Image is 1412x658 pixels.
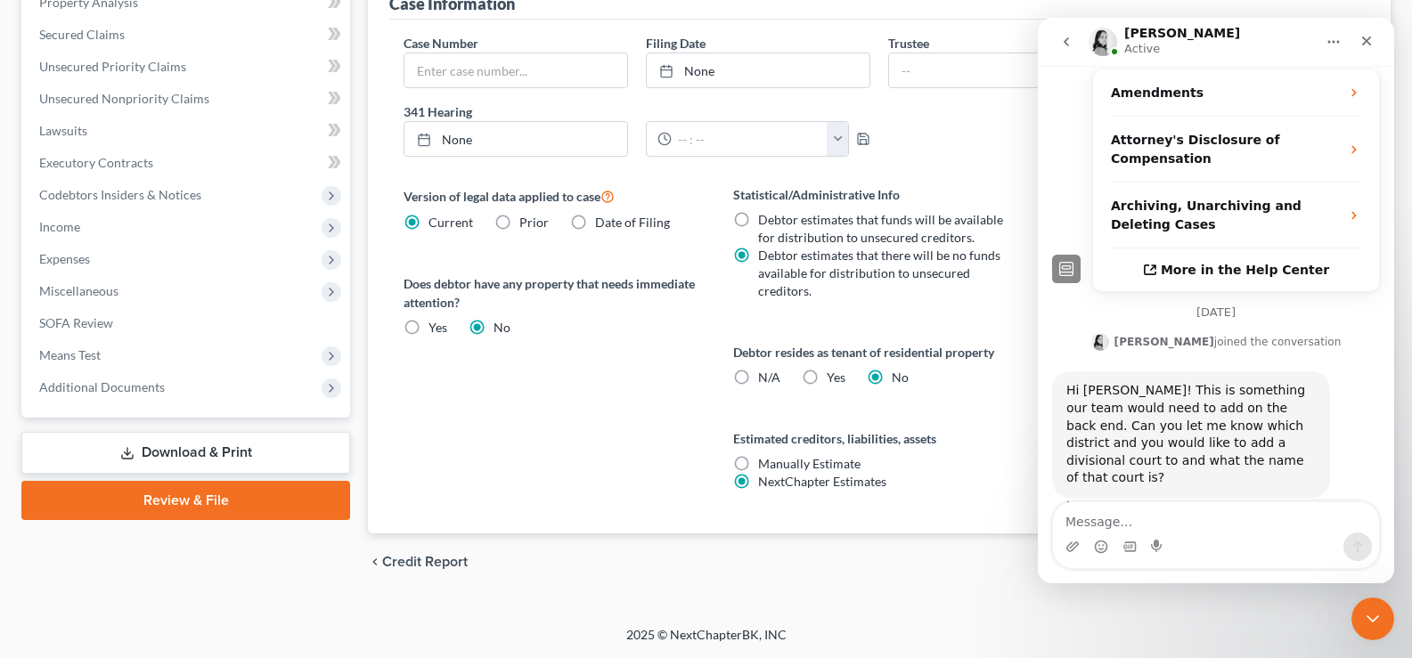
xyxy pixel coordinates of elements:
[21,481,350,520] a: Review & File
[758,248,1000,298] span: Debtor estimates that there will be no funds available for distribution to unsecured creditors.
[758,474,886,489] span: NextChapter Estimates
[25,19,350,51] a: Secured Claims
[395,102,879,121] label: 341 Hearing
[519,215,549,230] span: Prior
[827,370,845,385] span: Yes
[25,115,350,147] a: Lawsuits
[404,34,478,53] label: Case Number
[199,626,1214,658] div: 2025 © NextChapterBK, INC
[404,185,697,207] label: Version of legal data applied to case
[368,555,468,569] button: chevron_left Credit Report
[39,379,165,394] span: Additional Documents
[758,456,861,471] span: Manually Estimate
[889,53,1112,87] input: --
[21,432,350,474] a: Download & Print
[39,347,101,362] span: Means Test
[25,51,350,83] a: Unsecured Priority Claims
[758,370,780,385] span: N/A
[595,215,670,230] span: Date of Filing
[647,53,869,87] a: None
[892,370,909,385] span: No
[382,555,468,569] span: Credit Report
[39,155,153,170] span: Executory Contracts
[672,122,828,156] input: -- : --
[39,27,125,42] span: Secured Claims
[39,91,209,106] span: Unsecured Nonpriority Claims
[25,147,350,179] a: Executory Contracts
[404,53,627,87] input: Enter case number...
[1351,597,1394,640] iframe: Intercom live chat
[888,34,929,53] label: Trustee
[39,59,186,74] span: Unsecured Priority Claims
[1038,18,1394,583] iframe: Intercom live chat
[494,320,510,335] span: No
[404,122,627,156] a: None
[733,429,1026,448] label: Estimated creditors, liabilities, assets
[428,215,473,230] span: Current
[368,555,382,569] i: chevron_left
[733,343,1026,361] label: Debtor resides as tenant of residential property
[39,187,201,202] span: Codebtors Insiders & Notices
[39,251,90,266] span: Expenses
[39,219,80,234] span: Income
[404,274,697,312] label: Does debtor have any property that needs immediate attention?
[758,212,1003,245] span: Debtor estimates that funds will be available for distribution to unsecured creditors.
[646,34,706,53] label: Filing Date
[39,283,118,298] span: Miscellaneous
[39,315,113,330] span: SOFA Review
[39,123,87,138] span: Lawsuits
[25,307,350,339] a: SOFA Review
[25,83,350,115] a: Unsecured Nonpriority Claims
[428,320,447,335] span: Yes
[733,185,1026,204] label: Statistical/Administrative Info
